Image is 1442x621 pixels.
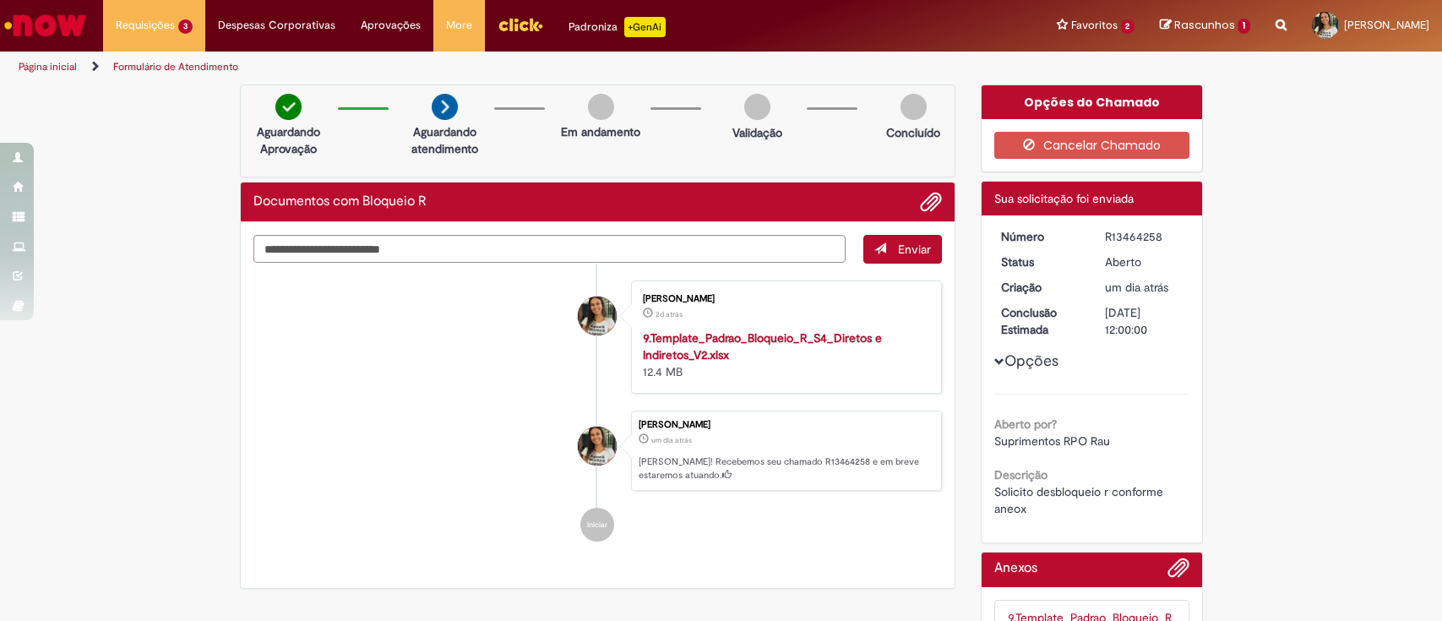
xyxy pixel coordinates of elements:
[1105,279,1184,296] div: 29/08/2025 22:22:18
[361,17,421,34] span: Aprovações
[886,124,940,141] p: Concluído
[643,330,924,380] div: 12.4 MB
[116,17,175,34] span: Requisições
[643,294,924,304] div: [PERSON_NAME]
[988,304,1092,338] dt: Conclusão Estimada
[994,132,1189,159] button: Cancelar Chamado
[656,309,683,319] span: 2d atrás
[578,297,617,335] div: Tayna Dos Santos Costa
[113,60,238,74] a: Formulário de Atendimento
[994,484,1167,516] span: Solicito desbloqueio r conforme aneox
[1105,253,1184,270] div: Aberto
[1105,304,1184,338] div: [DATE] 12:00:00
[1344,18,1429,32] span: [PERSON_NAME]
[639,455,933,482] p: [PERSON_NAME]! Recebemos seu chamado R13464258 e em breve estaremos atuando.
[275,94,302,120] img: check-circle-green.png
[732,124,782,141] p: Validação
[898,242,931,257] span: Enviar
[178,19,193,34] span: 3
[994,191,1134,206] span: Sua solicitação foi enviada
[1174,17,1235,33] span: Rascunhos
[643,330,882,362] a: 9.Template_Padrao_Bloqueio_R_S4_Diretos e Indiretos_V2.xlsx
[1238,19,1250,34] span: 1
[920,191,942,213] button: Adicionar anexos
[561,123,640,140] p: Em andamento
[2,8,89,42] img: ServiceNow
[498,12,543,37] img: click_logo_yellow_360x200.png
[13,52,949,83] ul: Trilhas de página
[994,433,1110,449] span: Suprimentos RPO Rau
[578,427,617,466] div: Tayna Dos Santos Costa
[651,435,692,445] time: 29/08/2025 22:22:18
[253,194,427,210] h2: Documentos com Bloqueio R Histórico de tíquete
[994,561,1037,576] h2: Anexos
[1105,280,1168,295] time: 29/08/2025 22:22:18
[248,123,329,157] p: Aguardando Aprovação
[624,17,666,37] p: +GenAi
[994,467,1047,482] b: Descrição
[1071,17,1118,34] span: Favoritos
[588,94,614,120] img: img-circle-grey.png
[988,279,1092,296] dt: Criação
[569,17,666,37] div: Padroniza
[432,94,458,120] img: arrow-next.png
[1121,19,1135,34] span: 2
[253,235,846,264] textarea: Digite sua mensagem aqui...
[982,85,1202,119] div: Opções do Chamado
[901,94,927,120] img: img-circle-grey.png
[446,17,472,34] span: More
[656,309,683,319] time: 29/08/2025 22:10:00
[404,123,486,157] p: Aguardando atendimento
[863,235,942,264] button: Enviar
[19,60,77,74] a: Página inicial
[1105,280,1168,295] span: um dia atrás
[651,435,692,445] span: um dia atrás
[253,264,943,559] ul: Histórico de tíquete
[1167,557,1189,587] button: Adicionar anexos
[994,417,1057,432] b: Aberto por?
[1105,228,1184,245] div: R13464258
[744,94,770,120] img: img-circle-grey.png
[253,411,943,492] li: Tayna Dos Santos Costa
[1160,18,1250,34] a: Rascunhos
[218,17,335,34] span: Despesas Corporativas
[988,228,1092,245] dt: Número
[988,253,1092,270] dt: Status
[639,420,933,430] div: [PERSON_NAME]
